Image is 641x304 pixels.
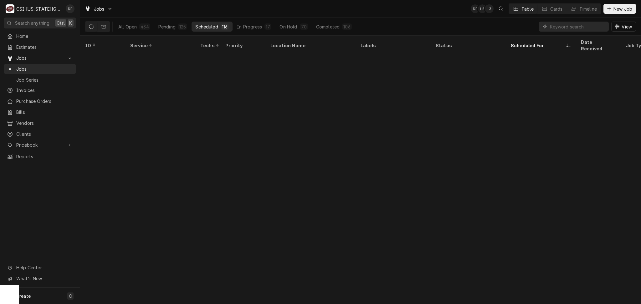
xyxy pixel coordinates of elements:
div: DF [66,4,74,13]
span: Create [16,293,31,299]
a: Purchase Orders [4,96,76,106]
div: C [6,4,14,13]
div: Cards [550,6,563,12]
a: Go to What's New [4,273,76,284]
div: ID [85,42,119,49]
span: Ctrl [57,20,65,26]
a: Job Series [4,75,76,85]
div: CSI [US_STATE][GEOGRAPHIC_DATA]. [16,6,62,12]
span: Invoices [16,87,73,94]
span: Estimates [16,44,73,50]
span: Jobs [16,55,64,61]
button: Search anythingCtrlK [4,18,76,28]
div: 106 [343,23,350,30]
span: Jobs [16,66,73,72]
span: What's New [16,275,72,282]
span: Vendors [16,120,73,126]
a: Reports [4,151,76,162]
div: 17 [266,23,270,30]
span: Jobs [94,6,105,12]
div: Status [436,42,500,49]
a: Go to Help Center [4,262,76,273]
button: Open search [496,4,506,14]
button: New Job [603,4,636,14]
a: Clients [4,129,76,139]
div: On Hold [279,23,297,30]
div: Completed [316,23,340,30]
div: Scheduled [195,23,218,30]
a: Estimates [4,42,76,52]
div: 116 [222,23,228,30]
div: All Open [118,23,137,30]
span: C [69,293,72,299]
div: 434 [141,23,149,30]
div: Timeline [579,6,597,12]
span: Purchase Orders [16,98,73,104]
a: Bills [4,107,76,117]
div: David Fannin's Avatar [66,4,74,13]
span: Bills [16,109,73,115]
div: Service [130,42,189,49]
a: Vendors [4,118,76,128]
div: CSI Kansas City.'s Avatar [6,4,14,13]
div: Table [521,6,534,12]
a: Invoices [4,85,76,95]
span: Job Series [16,77,73,83]
span: Search anything [15,20,49,26]
a: Home [4,31,76,41]
div: LS [478,4,487,13]
div: Pending [158,23,176,30]
div: + 3 [485,4,494,13]
span: Pricebook [16,142,64,148]
a: Go to Pricebook [4,140,76,150]
button: View [611,22,636,32]
div: Priority [225,42,259,49]
span: Help Center [16,264,72,271]
div: 70 [301,23,307,30]
span: Reports [16,153,73,160]
a: Jobs [4,64,76,74]
span: K [69,20,72,26]
div: Lindy Springer's Avatar [478,4,487,13]
a: Go to Jobs [4,53,76,63]
div: In Progress [237,23,262,30]
div: DF [471,4,479,13]
div: David Fannin's Avatar [471,4,479,13]
div: Date Received [581,39,615,52]
span: View [620,23,633,30]
input: Keyword search [550,22,606,32]
span: Home [16,33,73,39]
span: New Job [612,6,633,12]
div: Scheduled For [511,42,565,49]
div: Location Name [270,42,349,49]
a: Go to Jobs [82,4,115,14]
div: Techs [200,42,220,49]
div: 125 [179,23,186,30]
span: Clients [16,131,73,137]
div: Labels [361,42,426,49]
